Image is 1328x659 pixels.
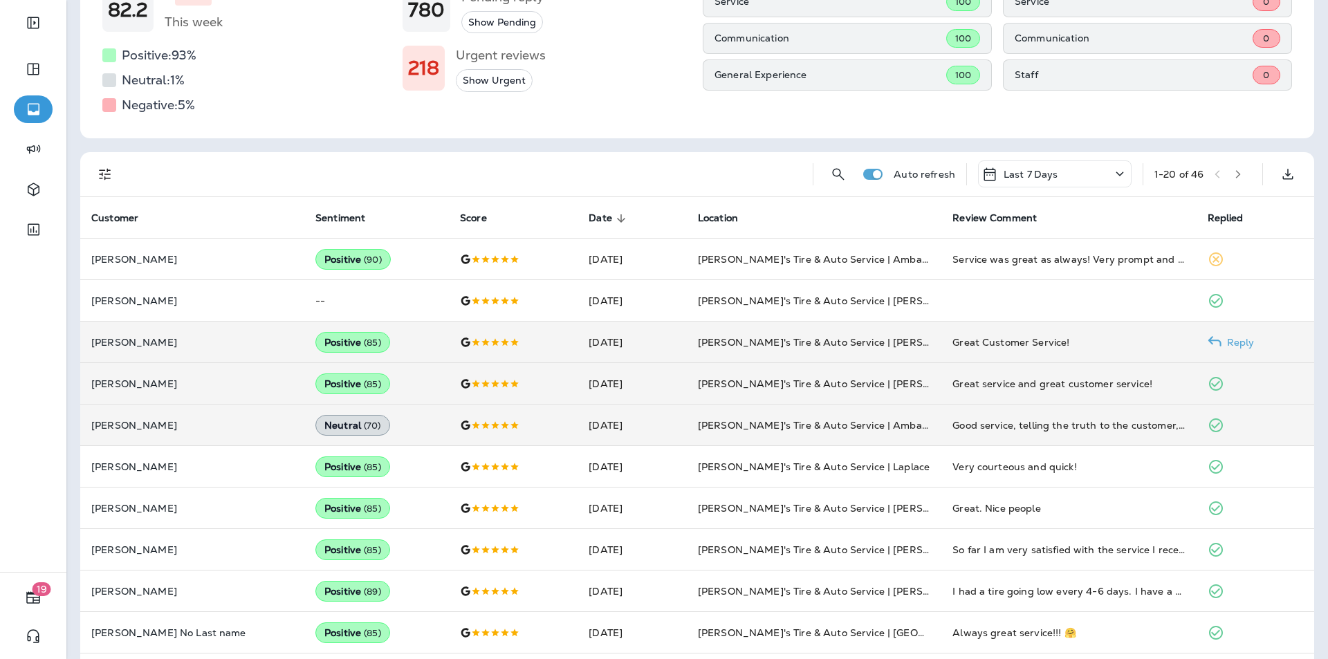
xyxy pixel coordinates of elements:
span: Customer [91,212,156,225]
div: Positive [315,373,390,394]
span: ( 85 ) [364,378,381,390]
p: [PERSON_NAME] [91,378,293,389]
span: Location [698,212,756,225]
span: ( 85 ) [364,627,381,639]
div: Always great service!!! 🤗 [952,626,1185,640]
p: [PERSON_NAME] No Last name [91,627,293,638]
span: Score [460,212,505,225]
span: 100 [955,69,971,81]
div: Positive [315,539,390,560]
span: ( 85 ) [364,544,381,556]
span: [PERSON_NAME]'s Tire & Auto Service | [PERSON_NAME][GEOGRAPHIC_DATA] [698,295,1087,307]
td: [DATE] [578,280,687,322]
div: So far I am very satisfied with the service I received thus far. I contacted Chabills with the co... [952,543,1185,557]
p: Auto refresh [894,169,955,180]
p: [PERSON_NAME] [91,420,293,431]
span: ( 85 ) [364,503,381,514]
span: Sentiment [315,212,365,224]
h5: Neutral: 1 % [122,69,185,91]
span: [PERSON_NAME]'s Tire & Auto Service | [PERSON_NAME] [698,544,979,556]
div: Service was great as always! Very prompt and Trevor is very professional! No beating around the b... [952,252,1185,266]
span: 100 [955,33,971,44]
span: [PERSON_NAME]'s Tire & Auto Service | [PERSON_NAME] [698,585,979,597]
div: Neutral [315,415,390,436]
h5: Positive: 93 % [122,44,196,66]
span: Review Comment [952,212,1037,224]
span: Score [460,212,487,224]
p: Reply [1221,337,1255,348]
p: [PERSON_NAME] [91,337,293,348]
div: Great. Nice people [952,501,1185,515]
span: [PERSON_NAME]'s Tire & Auto Service | Ambassador [698,419,954,431]
p: General Experience [714,69,946,80]
p: [PERSON_NAME] [91,503,293,514]
h1: 218 [408,57,439,80]
span: ( 85 ) [364,461,381,473]
span: Customer [91,212,138,224]
button: Export as CSV [1274,160,1302,188]
td: [DATE] [578,322,687,363]
span: Replied [1208,212,1262,225]
span: Date [589,212,630,225]
span: Date [589,212,612,224]
td: [DATE] [578,612,687,653]
div: Positive [315,498,390,519]
td: [DATE] [578,446,687,488]
span: Replied [1208,212,1244,224]
span: 0 [1263,33,1269,44]
h5: Negative: 5 % [122,94,195,116]
span: ( 90 ) [364,254,382,266]
td: [DATE] [578,363,687,405]
span: 0 [1263,69,1269,81]
div: I had a tire going low every 4-6 days. I have a way to inflate it up, but I’m semi disabled. When... [952,584,1185,598]
span: Review Comment [952,212,1055,225]
p: [PERSON_NAME] [91,586,293,597]
span: [PERSON_NAME]'s Tire & Auto Service | [PERSON_NAME] [698,336,979,349]
button: Show Pending [461,11,543,34]
div: Great service and great customer service! [952,377,1185,391]
button: 19 [14,584,53,611]
div: Positive [315,456,390,477]
div: Positive [315,622,390,643]
td: [DATE] [578,488,687,529]
p: [PERSON_NAME] [91,461,293,472]
div: Positive [315,249,391,270]
span: Location [698,212,738,224]
div: 1 - 20 of 46 [1154,169,1203,180]
div: Positive [315,332,390,353]
span: Sentiment [315,212,383,225]
button: Show Urgent [456,69,533,92]
td: [DATE] [578,239,687,280]
td: [DATE] [578,405,687,446]
td: -- [304,280,449,322]
span: ( 70 ) [364,420,381,431]
p: [PERSON_NAME] [91,295,293,306]
span: [PERSON_NAME]'s Tire & Auto Service | [GEOGRAPHIC_DATA] [698,626,1001,639]
span: 19 [33,582,51,596]
p: Communication [1015,33,1253,44]
td: [DATE] [578,570,687,612]
p: [PERSON_NAME] [91,544,293,555]
h5: This week [165,11,223,33]
p: Last 7 Days [1004,169,1058,180]
div: Great Customer Service! [952,335,1185,349]
div: Good service, telling the truth to the customer, reasonable price. [952,418,1185,432]
span: [PERSON_NAME]'s Tire & Auto Service | Laplace [698,461,930,473]
button: Filters [91,160,119,188]
p: Staff [1015,69,1253,80]
span: ( 89 ) [364,586,381,597]
div: Very courteous and quick! [952,460,1185,474]
button: Search Reviews [824,160,852,188]
p: Communication [714,33,946,44]
span: [PERSON_NAME]'s Tire & Auto Service | [PERSON_NAME][GEOGRAPHIC_DATA] [698,378,1087,390]
button: Expand Sidebar [14,9,53,37]
span: ( 85 ) [364,337,381,349]
td: [DATE] [578,529,687,570]
div: Positive [315,581,390,602]
p: [PERSON_NAME] [91,254,293,265]
span: [PERSON_NAME]'s Tire & Auto Service | [PERSON_NAME] [698,502,979,514]
span: [PERSON_NAME]'s Tire & Auto Service | Ambassador [698,253,954,266]
h5: Urgent reviews [456,44,546,66]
